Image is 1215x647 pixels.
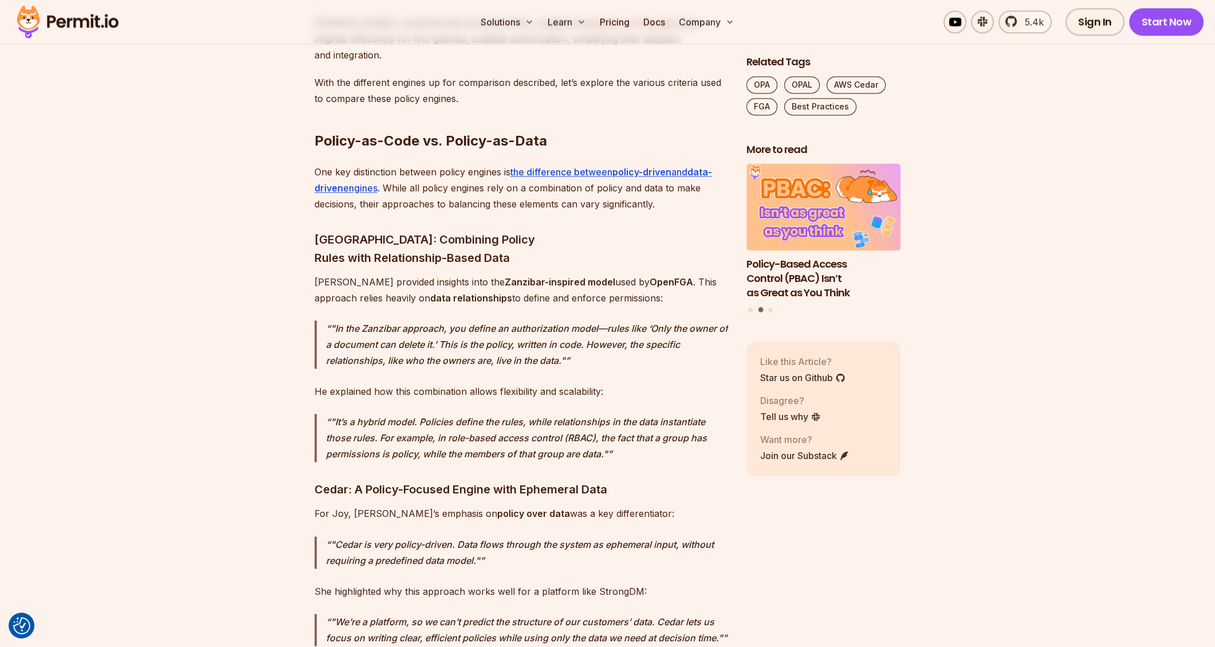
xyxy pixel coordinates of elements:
[746,164,901,300] a: Policy-Based Access Control (PBAC) Isn’t as Great as You ThinkPolicy-Based Access Control (PBAC) ...
[326,536,728,568] p: "Cedar is very policy-driven. Data flows through the system as ephemeral input, without requiring...
[760,394,821,407] p: Disagree?
[760,410,821,424] a: Tell us why
[430,292,512,304] strong: data relationships
[314,166,712,194] a: the difference betweenpolicy-drivenanddata-drivenengines
[1018,15,1044,29] span: 5.4k
[746,143,901,157] h2: More to read
[314,230,728,267] h3: [GEOGRAPHIC_DATA]: Combining Policy Rules with Relationship-Based Data
[314,164,728,212] p: One key distinction between policy engines is . While all policy engines rely on a combination of...
[760,371,846,385] a: Star us on Github
[1129,8,1204,36] a: Start Now
[746,257,901,300] h3: Policy-Based Access Control (PBAC) Isn’t as Great as You Think
[760,449,850,462] a: Join our Substack
[476,10,538,33] button: Solutions
[314,505,728,521] p: For Joy, [PERSON_NAME]’s emphasis on was a key differentiator:
[746,164,901,300] li: 2 of 3
[760,355,846,368] p: Like this Article?
[314,86,728,150] h2: Policy-as-Code vs. Policy-as-Data
[11,2,124,41] img: Permit logo
[768,307,773,312] button: Go to slide 3
[784,98,856,115] a: Best Practices
[650,276,693,288] strong: OpenFGA
[13,617,30,634] button: Consent Preferences
[13,617,30,634] img: Revisit consent button
[758,307,763,312] button: Go to slide 2
[746,76,777,93] a: OPA
[543,10,591,33] button: Learn
[497,508,570,519] strong: policy over data
[314,274,728,306] p: [PERSON_NAME] provided insights into the used by . This approach relies heavily on to define and ...
[998,10,1052,33] a: 5.4k
[314,166,712,194] strong: data-driven
[746,55,901,69] h2: Related Tags
[746,98,777,115] a: FGA
[326,614,728,646] p: "We’re a platform, so we can’t predict the structure of our customers’ data. Cedar lets us focus ...
[314,74,728,107] p: With the different engines up for comparison described, let’s explore the various criteria used t...
[326,320,728,368] p: "In the Zanzibar approach, you define an authorization model—rules like ‘Only the owner of a docu...
[314,583,728,599] p: She highlighted why this approach works well for a platform like StrongDM:
[827,76,886,93] a: AWS Cedar
[1065,8,1124,36] a: Sign In
[760,433,850,446] p: Want more?
[505,276,615,288] strong: Zanzibar-inspired model
[746,164,901,251] img: Policy-Based Access Control (PBAC) Isn’t as Great as You Think
[674,10,739,33] button: Company
[748,307,753,312] button: Go to slide 1
[326,414,728,462] p: "It’s a hybrid model. Policies define the rules, while relationships in the data instantiate thos...
[612,166,671,178] strong: policy-driven
[639,10,670,33] a: Docs
[746,164,901,314] div: Posts
[314,383,728,399] p: He explained how this combination allows flexibility and scalability:
[314,480,728,499] h3: Cedar: A Policy-Focused Engine with Ephemeral Data
[784,76,820,93] a: OPAL
[595,10,634,33] a: Pricing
